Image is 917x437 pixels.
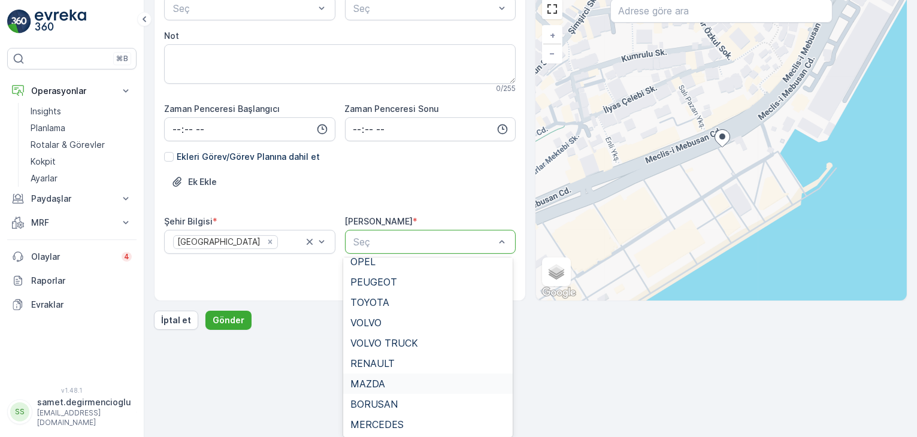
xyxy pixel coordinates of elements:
[26,136,137,153] a: Rotalar & Görevler
[7,211,137,235] button: MRF
[31,122,65,134] p: Planlama
[173,1,314,16] p: Seç
[26,153,137,170] a: Kokpit
[10,402,29,421] div: SS
[124,252,129,262] p: 4
[354,1,495,16] p: Seç
[26,170,137,187] a: Ayarlar
[31,139,105,151] p: Rotalar & Görevler
[177,151,320,163] p: Ekleri Görev/Görev Planına dahil et
[7,10,31,34] img: logo
[31,275,132,287] p: Raporlar
[350,317,382,328] span: VOLVO
[161,314,191,326] p: İptal et
[539,285,579,301] a: Bu bölgeyi Google Haritalar'da açın (yeni pencerede açılır)
[350,358,395,369] span: RENAULT
[188,176,217,188] p: Ek Ekle
[264,236,277,247] div: Remove İSTANBUL
[7,79,137,103] button: Operasyonlar
[7,245,137,269] a: Olaylar4
[7,396,137,427] button: SSsamet.degirmencioglu[EMAIL_ADDRESS][DOMAIN_NAME]
[7,293,137,317] a: Evraklar
[164,216,213,226] label: Şehir Bilgisi
[350,378,385,389] span: MAZDA
[164,31,179,41] label: Not
[350,399,398,409] span: BORUSAN
[31,251,114,263] p: Olaylar
[26,103,137,120] a: Insights
[354,235,495,249] p: Seç
[543,44,561,62] a: Uzaklaştır
[31,193,113,205] p: Paydaşlar
[496,84,516,93] p: 0 / 255
[154,311,198,330] button: İptal et
[7,187,137,211] button: Paydaşlar
[31,85,113,97] p: Operasyonlar
[164,104,280,114] label: Zaman Penceresi Başlangıcı
[350,338,418,348] span: VOLVO TRUCK
[31,105,61,117] p: Insights
[116,54,128,63] p: ⌘B
[7,269,137,293] a: Raporlar
[37,408,131,427] p: [EMAIL_ADDRESS][DOMAIN_NAME]
[37,396,131,408] p: samet.degirmencioglu
[550,30,555,40] span: +
[213,314,244,326] p: Gönder
[350,419,404,430] span: MERCEDES
[543,259,570,285] a: Layers
[164,172,224,192] button: Dosya Yükle
[31,299,132,311] p: Evraklar
[205,311,252,330] button: Gönder
[7,387,137,394] span: v 1.48.1
[31,217,113,229] p: MRF
[174,236,262,248] div: [GEOGRAPHIC_DATA]
[31,172,57,184] p: Ayarlar
[350,277,397,287] span: PEUGEOT
[543,26,561,44] a: Yakınlaştır
[345,216,413,226] label: [PERSON_NAME]
[35,10,86,34] img: logo_light-DOdMpM7g.png
[350,256,376,267] span: OPEL
[350,297,389,308] span: TOYOTA
[345,104,440,114] label: Zaman Penceresi Sonu
[539,285,579,301] img: Google
[26,120,137,136] a: Planlama
[31,156,56,168] p: Kokpit
[550,48,556,58] span: −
